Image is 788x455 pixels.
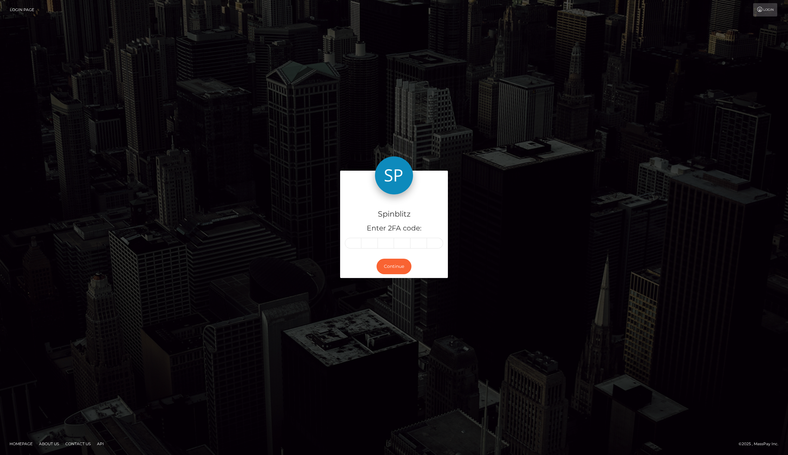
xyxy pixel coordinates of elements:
h5: Enter 2FA code: [345,224,443,233]
h4: Spinblitz [345,209,443,220]
div: © 2025 , MassPay Inc. [739,440,783,447]
button: Continue [377,259,411,274]
a: Login Page [10,3,34,16]
a: Login [753,3,777,16]
a: Homepage [7,439,35,449]
a: About Us [36,439,61,449]
a: Contact Us [63,439,93,449]
img: Spinblitz [375,156,413,194]
a: API [94,439,107,449]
